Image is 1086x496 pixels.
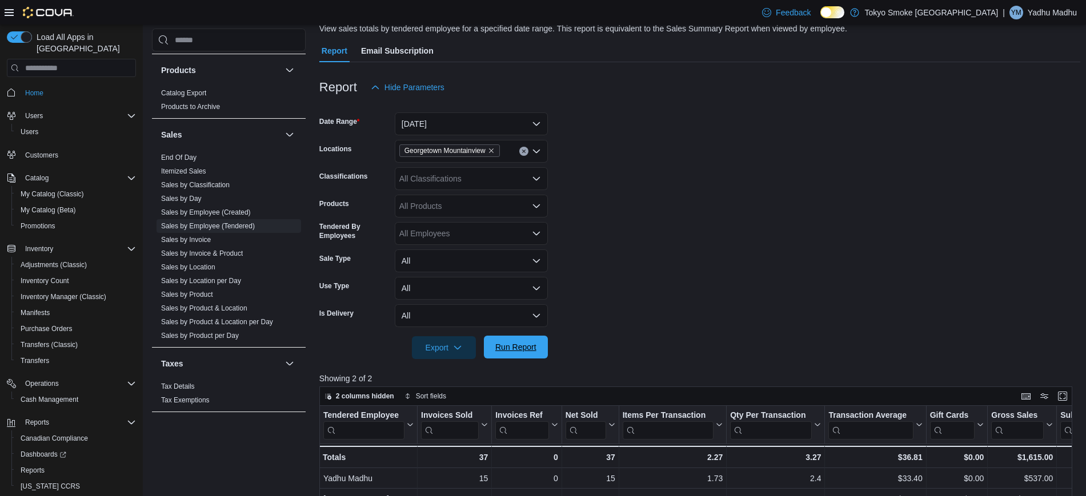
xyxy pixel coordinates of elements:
[25,88,43,98] span: Home
[161,304,247,313] span: Sales by Product & Location
[421,472,488,486] div: 15
[152,86,306,118] div: Products
[152,380,306,412] div: Taxes
[11,273,141,289] button: Inventory Count
[25,111,43,120] span: Users
[2,414,141,430] button: Reports
[21,86,48,100] a: Home
[400,389,451,403] button: Sort fields
[161,291,213,299] a: Sales by Product
[16,432,136,445] span: Canadian Compliance
[622,410,714,421] div: Items Per Transaction
[161,64,196,76] h3: Products
[828,450,922,464] div: $36.81
[23,7,74,18] img: Cova
[16,479,136,493] span: Washington CCRS
[1003,6,1005,19] p: |
[21,171,136,185] span: Catalog
[323,410,404,421] div: Tendered Employee
[21,377,63,390] button: Operations
[11,446,141,462] a: Dashboards
[161,249,243,258] span: Sales by Invoice & Product
[161,396,210,405] span: Tax Exemptions
[161,89,206,97] a: Catalog Export
[336,392,394,401] span: 2 columns hidden
[399,144,500,157] span: Georgetown Mountainview
[161,382,195,391] span: Tax Details
[565,450,615,464] div: 37
[828,410,913,439] div: Transaction Average
[11,392,141,408] button: Cash Management
[484,336,548,358] button: Run Report
[161,208,251,217] span: Sales by Employee (Created)
[21,395,78,404] span: Cash Management
[828,472,922,486] div: $33.40
[161,290,213,299] span: Sales by Product
[161,358,183,369] h3: Taxes
[21,221,55,231] span: Promotions
[21,148,63,162] a: Customers
[161,249,243,257] a: Sales by Invoice & Product
[16,463,136,477] span: Reports
[395,277,548,300] button: All
[929,410,975,439] div: Gift Card Sales
[16,463,49,477] a: Reports
[495,472,558,486] div: 0
[532,147,541,156] button: Open list of options
[1028,6,1077,19] p: Yadhu Madhu
[25,151,58,160] span: Customers
[412,336,476,359] button: Export
[776,7,811,18] span: Feedback
[16,290,136,304] span: Inventory Manager (Classic)
[730,410,812,439] div: Qty Per Transaction
[1037,389,1051,403] button: Display options
[1009,6,1023,19] div: Yadhu Madhu
[495,450,558,464] div: 0
[319,281,349,291] label: Use Type
[25,174,49,183] span: Catalog
[21,171,53,185] button: Catalog
[929,450,984,464] div: $0.00
[21,356,49,365] span: Transfers
[2,147,141,163] button: Customers
[161,194,202,203] span: Sales by Day
[161,129,182,140] h3: Sales
[16,447,136,461] span: Dashboards
[11,430,141,446] button: Canadian Compliance
[2,241,141,257] button: Inventory
[161,102,220,111] span: Products to Archive
[828,410,922,439] button: Transaction Average
[161,221,255,231] span: Sales by Employee (Tendered)
[361,39,434,62] span: Email Subscription
[161,181,230,189] a: Sales by Classification
[828,410,913,421] div: Transaction Average
[11,218,141,234] button: Promotions
[21,416,54,429] button: Reports
[21,85,136,99] span: Home
[283,357,296,370] button: Taxes
[161,167,206,175] a: Itemized Sales
[161,64,280,76] button: Products
[565,410,615,439] button: Net Sold
[21,189,84,199] span: My Catalog (Classic)
[2,170,141,186] button: Catalog
[161,129,280,140] button: Sales
[495,410,558,439] button: Invoices Ref
[21,148,136,162] span: Customers
[991,472,1053,486] div: $537.00
[11,321,141,337] button: Purchase Orders
[319,222,390,240] label: Tendered By Employees
[730,450,821,464] div: 3.27
[319,172,368,181] label: Classifications
[532,174,541,183] button: Open list of options
[16,187,89,201] a: My Catalog (Classic)
[16,479,85,493] a: [US_STATE] CCRS
[758,1,815,24] a: Feedback
[366,76,449,99] button: Hide Parameters
[161,263,215,271] a: Sales by Location
[323,410,414,439] button: Tendered Employee
[319,254,351,263] label: Sale Type
[16,322,77,336] a: Purchase Orders
[21,308,50,317] span: Manifests
[161,263,215,272] span: Sales by Location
